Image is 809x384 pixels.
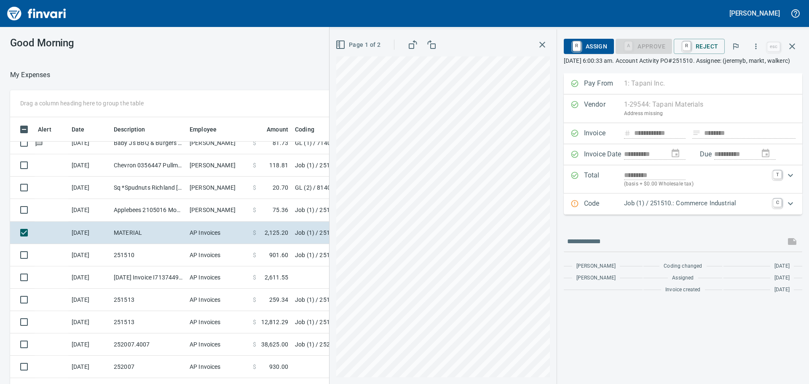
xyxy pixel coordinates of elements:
p: (basis + $0.00 Wholesale tax) [624,180,768,188]
td: AP Invoices [186,244,249,266]
td: 251513 [110,289,186,311]
td: [DATE] [68,199,110,221]
span: $ [253,161,256,169]
h5: [PERSON_NAME] [729,9,780,18]
a: T [773,170,782,179]
td: Sq *Spudnuts Richland [GEOGRAPHIC_DATA] [110,177,186,199]
span: 12,812.29 [261,318,288,326]
span: $ [253,183,256,192]
td: Job (1) / 251510.: Commerce Industrial [292,222,502,244]
span: $ [253,273,256,282]
p: My Expenses [10,70,50,80]
span: Page 1 of 2 [337,40,380,50]
span: 81.73 [273,139,288,147]
span: $ [253,340,256,349]
td: [DATE] [68,132,110,154]
span: Date [72,124,85,134]
td: Chevron 0356447 Pullman [GEOGRAPHIC_DATA] [110,154,186,177]
td: [PERSON_NAME] [186,199,249,221]
button: RReject [674,39,725,54]
div: Job Phase required [616,42,672,49]
td: AP Invoices [186,289,249,311]
span: $ [253,251,256,259]
button: Flag [726,37,745,56]
span: Assigned [672,274,694,282]
span: $ [253,206,256,214]
td: 252007 [110,356,186,378]
td: AP Invoices [186,222,249,244]
td: AP Invoices [186,333,249,356]
a: R [573,41,581,51]
td: Job (1) / 252007.: PIA Taxiway A West Rehabilitation / 40. 01.: Sub Mobs / 4: Subcontractors [292,333,502,356]
span: 901.60 [269,251,288,259]
span: Description [114,124,156,134]
td: [DATE] [68,154,110,177]
h3: Good Morning [10,37,189,49]
td: AP Invoices [186,311,249,333]
span: [PERSON_NAME] [576,274,616,282]
span: Alert [38,124,62,134]
span: Alert [38,124,51,134]
td: Job (1) / 251510.: Commerce Industrial [292,244,502,266]
span: $ [253,318,256,326]
button: RAssign [564,39,614,54]
span: [DATE] [774,262,790,271]
span: Coding [295,124,314,134]
td: [PERSON_NAME] [186,177,249,199]
span: Date [72,124,96,134]
a: R [683,41,691,51]
span: 930.00 [269,363,288,371]
span: Coding changed [664,262,702,271]
td: Job (1) / 251513.: [DEMOGRAPHIC_DATA]-Fil-A [GEOGRAPHIC_DATA] [292,311,502,333]
button: [PERSON_NAME] [727,7,782,20]
td: [DATE] [68,311,110,333]
td: [DATE] [68,244,110,266]
span: 20.70 [273,183,288,192]
a: C [773,199,782,207]
span: $ [253,295,256,304]
td: AP Invoices [186,266,249,289]
button: Page 1 of 2 [334,37,384,53]
p: Drag a column heading here to group the table [20,99,144,107]
span: 259.34 [269,295,288,304]
td: 251510 [110,244,186,266]
td: MATERIAL [110,222,186,244]
span: Close invoice [765,36,802,56]
td: [DATE] [68,356,110,378]
button: More [747,37,765,56]
span: Description [114,124,145,134]
td: AP Invoices [186,356,249,378]
p: Total [584,170,624,188]
div: Expand [564,193,802,215]
span: Coding [295,124,325,134]
span: 38,625.00 [261,340,288,349]
td: [DATE] [68,266,110,289]
div: Expand [564,165,802,193]
td: Job (1) / 251513.: [DEMOGRAPHIC_DATA]-Fil-A Moscow / 10017. .: Truck Allowance (PM) / 5: Other [292,154,502,177]
td: [DATE] [68,289,110,311]
td: [DATE] [68,222,110,244]
span: 2,611.55 [265,273,288,282]
td: [DATE] [68,177,110,199]
td: Baby J's BBQ & Burgers Richland [GEOGRAPHIC_DATA] [110,132,186,154]
td: GL (2) / 8140. .: Staff Meetings, Meals [292,177,502,199]
a: Finvari [5,3,68,24]
span: Has messages [35,140,43,145]
span: Employee [190,124,217,134]
td: [DATE] Invoice I7137449 from [PERSON_NAME] Company Inc. (1-10431) [110,266,186,289]
span: [DATE] [774,274,790,282]
span: 2,125.20 [265,228,288,237]
nav: breadcrumb [10,70,50,80]
td: GL (1) / 7140.20.10: Civil Meetings Meals Appreciat [292,132,502,154]
td: Job (1) / 251513.: [DEMOGRAPHIC_DATA]-Fil-A [GEOGRAPHIC_DATA] [292,289,502,311]
td: [DATE] [68,333,110,356]
span: Employee [190,124,228,134]
span: 118.81 [269,161,288,169]
span: Amount [267,124,288,134]
td: 252007.4007 [110,333,186,356]
td: Applebees 2105016 Moscow ID [110,199,186,221]
td: 251513 [110,311,186,333]
span: [PERSON_NAME] [576,262,616,271]
span: Amount [256,124,288,134]
span: $ [253,139,256,147]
